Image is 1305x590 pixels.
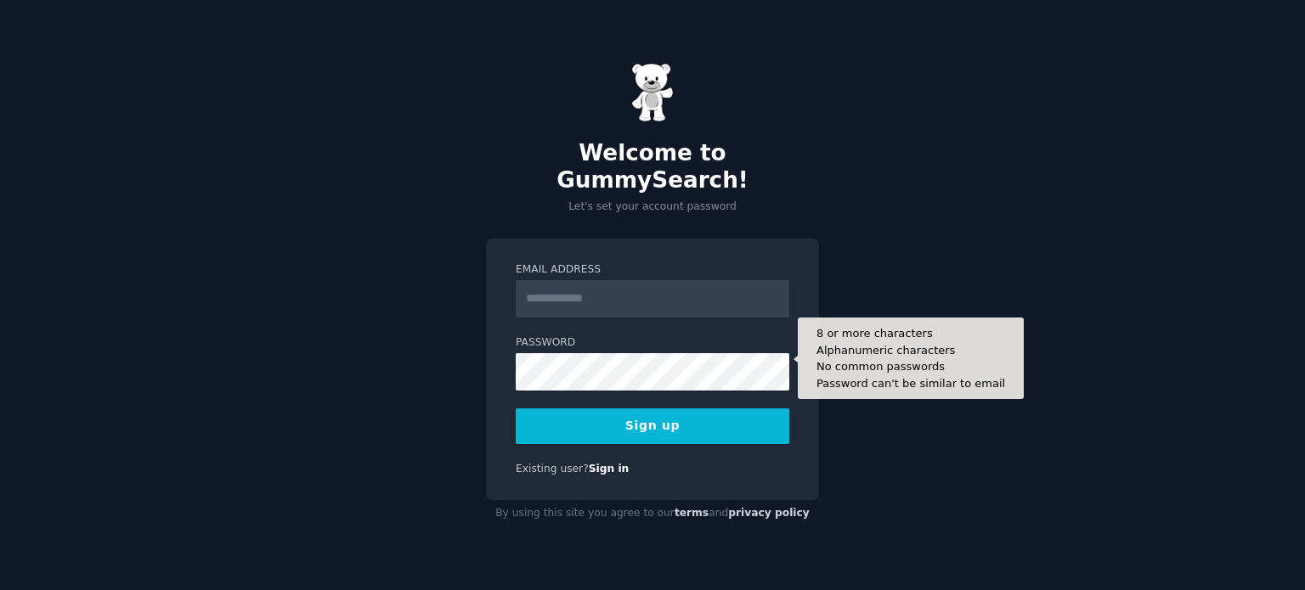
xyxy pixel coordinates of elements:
span: Existing user? [516,463,589,475]
p: Let's set your account password [486,199,819,215]
div: By using this site you agree to our and [486,500,819,527]
a: privacy policy [728,507,810,519]
label: Email Address [516,262,789,278]
a: Sign in [589,463,630,475]
label: Password [516,335,789,351]
img: Gummy Bear [631,63,674,122]
h2: Welcome to GummySearch! [486,140,819,194]
a: terms [675,507,709,519]
button: Sign up [516,408,789,444]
